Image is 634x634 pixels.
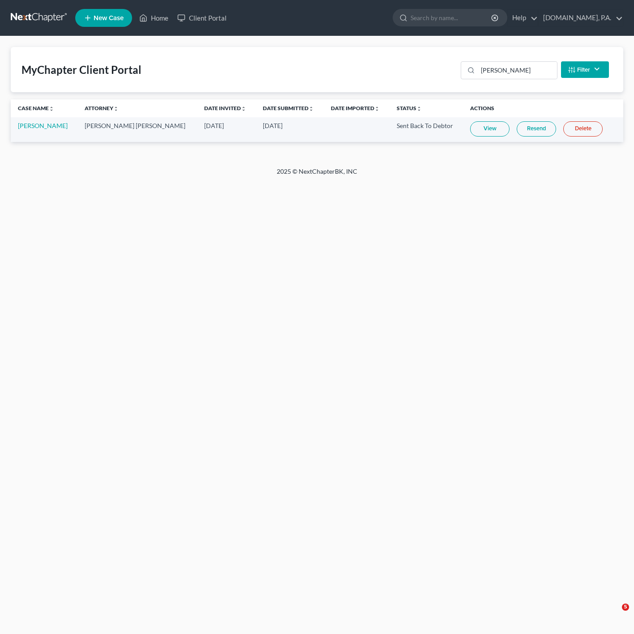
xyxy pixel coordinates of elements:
a: [DOMAIN_NAME], P.A. [539,10,623,26]
span: [DATE] [263,122,283,129]
a: Statusunfold_more [397,105,422,111]
i: unfold_more [374,106,380,111]
a: Resend [517,121,556,137]
a: Date Submittedunfold_more [263,105,314,111]
input: Search... [478,62,557,79]
a: Date Importedunfold_more [331,105,380,111]
a: View [470,121,510,137]
a: Help [508,10,538,26]
a: Delete [563,121,603,137]
i: unfold_more [308,106,314,111]
i: unfold_more [49,106,54,111]
div: MyChapter Client Portal [21,63,141,77]
a: Case Nameunfold_more [18,105,54,111]
input: Search by name... [411,9,493,26]
button: Filter [561,61,609,78]
span: [DATE] [204,122,224,129]
iframe: Intercom live chat [604,604,625,625]
a: Home [135,10,173,26]
i: unfold_more [113,106,119,111]
span: 5 [622,604,629,611]
span: New Case [94,15,124,21]
div: 2025 © NextChapterBK, INC [62,167,572,183]
td: Sent Back To Debtor [390,117,463,142]
a: [PERSON_NAME] [18,122,68,129]
a: Date Invitedunfold_more [204,105,246,111]
a: Attorneyunfold_more [85,105,119,111]
td: [PERSON_NAME] [PERSON_NAME] [77,117,197,142]
i: unfold_more [416,106,422,111]
i: unfold_more [241,106,246,111]
th: Actions [463,99,623,117]
a: Client Portal [173,10,231,26]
